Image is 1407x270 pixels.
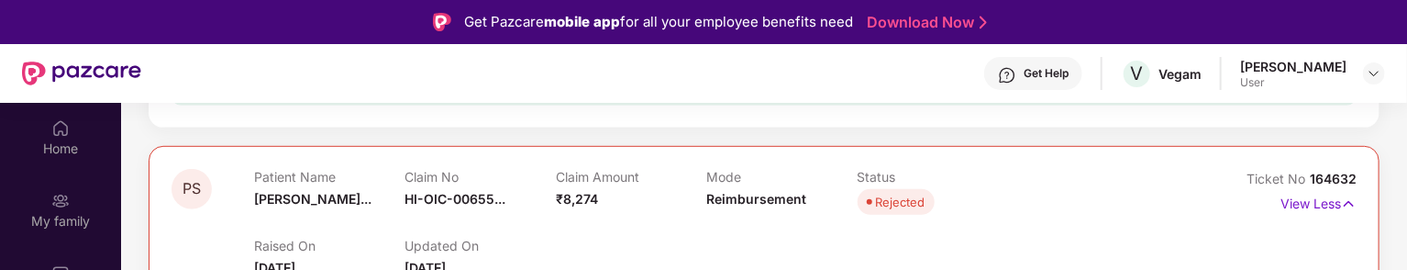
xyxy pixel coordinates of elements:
p: Status [858,169,1008,185]
span: V [1131,62,1144,84]
p: Patient Name [254,169,404,185]
img: svg+xml;base64,PHN2ZyB4bWxucz0iaHR0cDovL3d3dy53My5vcmcvMjAwMC9zdmciIHdpZHRoPSIxNyIgaGVpZ2h0PSIxNy... [1341,194,1357,214]
span: Reimbursement [706,191,806,207]
div: User [1240,75,1346,90]
p: Updated On [404,238,555,253]
span: [PERSON_NAME]... [254,191,371,207]
div: [PERSON_NAME] [1240,58,1346,75]
img: Stroke [980,13,987,32]
p: View Less [1280,189,1357,214]
img: svg+xml;base64,PHN2ZyBpZD0iRHJvcGRvd24tMzJ4MzIiIHhtbG5zPSJodHRwOi8vd3d3LnczLm9yZy8yMDAwL3N2ZyIgd2... [1367,66,1381,81]
img: svg+xml;base64,PHN2ZyBpZD0iSGVscC0zMngzMiIgeG1sbnM9Imh0dHA6Ly93d3cudzMub3JnLzIwMDAvc3ZnIiB3aWR0aD... [998,66,1016,84]
span: PS [183,181,201,197]
img: svg+xml;base64,PHN2ZyBpZD0iSG9tZSIgeG1sbnM9Imh0dHA6Ly93d3cudzMub3JnLzIwMDAvc3ZnIiB3aWR0aD0iMjAiIG... [51,119,70,138]
img: New Pazcare Logo [22,62,141,85]
a: Download Now [867,13,981,32]
div: Rejected [876,193,925,211]
span: ₹8,274 [556,191,598,207]
img: svg+xml;base64,PHN2ZyB3aWR0aD0iMjAiIGhlaWdodD0iMjAiIHZpZXdCb3g9IjAgMCAyMCAyMCIgZmlsbD0ibm9uZSIgeG... [51,192,70,210]
div: Get Help [1024,66,1069,81]
span: Ticket No [1246,171,1310,186]
p: Raised On [254,238,404,253]
p: Claim Amount [556,169,706,185]
p: Claim No [404,169,555,185]
p: Mode [706,169,857,185]
span: 164632 [1310,171,1357,186]
div: Vegam [1158,65,1202,83]
img: Logo [433,13,451,31]
span: HI-OIC-00655... [404,191,505,207]
div: Get Pazcare for all your employee benefits need [464,11,853,33]
strong: mobile app [544,13,620,30]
